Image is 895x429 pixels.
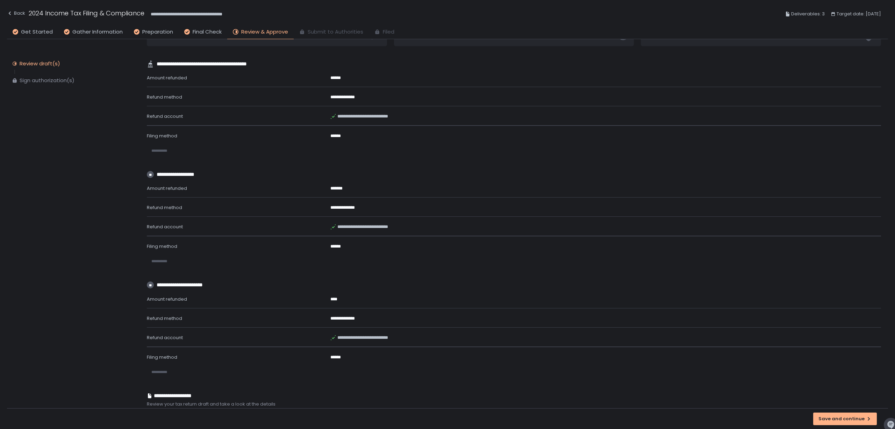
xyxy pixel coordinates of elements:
[147,401,881,407] span: Review your tax return draft and take a look at the details
[21,28,53,36] span: Get Started
[241,28,288,36] span: Review & Approve
[147,74,187,81] span: Amount refunded
[147,334,183,341] span: Refund account
[147,315,182,322] span: Refund method
[147,354,177,360] span: Filing method
[72,28,123,36] span: Gather Information
[813,413,877,425] button: Save and continue
[837,10,881,18] span: Target date: [DATE]
[147,296,187,302] span: Amount refunded
[147,185,187,192] span: Amount refunded
[383,28,394,36] span: Filed
[147,94,182,100] span: Refund method
[308,28,363,36] span: Submit to Authorities
[142,28,173,36] span: Preparation
[29,8,144,18] h1: 2024 Income Tax Filing & Compliance
[7,9,25,17] div: Back
[193,28,222,36] span: Final Check
[7,8,25,20] button: Back
[147,113,183,120] span: Refund account
[20,60,60,67] div: Review draft(s)
[147,133,177,139] span: Filing method
[147,204,182,211] span: Refund method
[791,10,825,18] span: Deliverables: 3
[20,77,74,84] div: Sign authorization(s)
[147,243,177,250] span: Filing method
[818,416,872,422] div: Save and continue
[147,223,183,230] span: Refund account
